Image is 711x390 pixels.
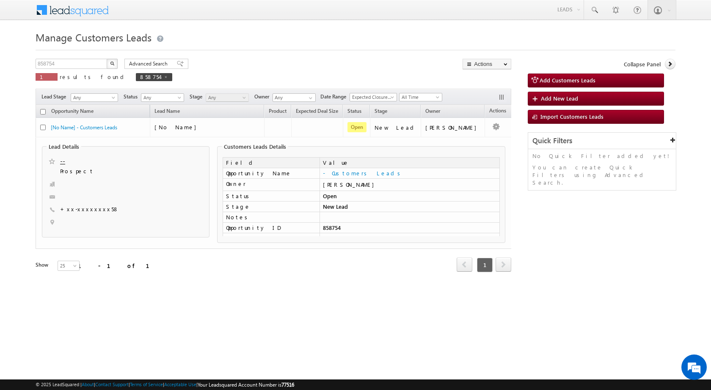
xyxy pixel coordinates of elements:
[141,94,182,101] span: Any
[304,94,315,102] a: Show All Items
[82,382,94,387] a: About
[457,258,472,272] a: prev
[347,122,367,132] span: Open
[110,61,114,65] img: Search
[223,191,320,202] td: Status
[485,106,510,117] span: Actions
[463,59,511,69] button: Actions
[36,30,152,44] span: Manage Customers Leads
[343,106,366,117] a: Status
[269,108,287,114] span: Product
[124,93,141,101] span: Status
[47,143,81,150] legend: Lead Details
[58,262,80,270] span: 25
[129,60,170,68] span: Advanced Search
[496,258,511,272] a: next
[51,124,117,131] a: [No Name] - Customers Leads
[141,93,184,102] a: Any
[71,93,118,102] a: Any
[375,124,417,131] div: New Lead
[323,169,403,177] a: - Customers Leads
[320,202,500,212] td: New Lead
[477,258,493,272] span: 1
[375,108,387,114] span: Stage
[60,205,119,214] span: +xx-xxxxxxxx58
[532,152,672,160] p: No Quick Filter added yet!
[254,93,273,101] span: Owner
[425,108,440,114] span: Owner
[36,261,51,269] div: Show
[532,164,672,186] p: You can create Quick Filters using Advanced Search.
[78,261,160,270] div: 1 - 1 of 1
[222,143,288,150] legend: Customers Leads Details
[540,113,604,120] span: Import Customers Leads
[223,179,320,191] td: Owner
[320,233,500,244] td: Mortgage
[206,94,246,101] span: Any
[223,202,320,212] td: Stage
[400,93,440,101] span: All Time
[51,108,94,114] span: Opportunity Name
[40,73,53,80] span: 1
[164,382,196,387] a: Acceptable Use
[206,93,249,102] a: Any
[60,73,127,80] span: results found
[130,382,163,387] a: Terms of Service
[624,60,661,68] span: Collapse Panel
[223,168,320,179] td: Opportunity Name
[60,167,162,176] span: Prospect
[296,108,338,114] span: Expected Deal Size
[154,123,201,131] span: [No Name]
[399,93,442,101] a: All Time
[323,181,496,188] div: [PERSON_NAME]
[541,95,578,102] span: Add New Lead
[40,109,46,115] input: Check all records
[281,382,294,388] span: 77516
[47,106,98,117] a: Opportunity Name
[41,93,69,101] span: Lead Stage
[540,76,595,84] span: Add Customers Leads
[223,212,320,223] td: Notes
[95,382,129,387] a: Contact Support
[350,93,394,101] span: Expected Closure Date
[273,93,316,102] input: Type to Search
[198,382,294,388] span: Your Leadsquared Account Number is
[36,381,294,389] span: © 2025 LeadSquared | | | | |
[320,223,500,233] td: 858754
[190,93,206,101] span: Stage
[140,73,160,80] span: 858754
[223,157,320,168] td: Field
[60,157,65,165] a: --
[350,93,397,101] a: Expected Closure Date
[223,223,320,233] td: Opportunity ID
[320,191,500,202] td: Open
[320,157,500,168] td: Value
[425,124,481,131] div: [PERSON_NAME]
[58,261,80,271] a: 25
[320,93,350,101] span: Date Range
[528,133,676,149] div: Quick Filters
[150,106,184,117] span: Lead Name
[292,106,342,117] a: Expected Deal Size
[223,233,320,244] td: Loan Type
[71,94,115,101] span: Any
[370,106,391,117] a: Stage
